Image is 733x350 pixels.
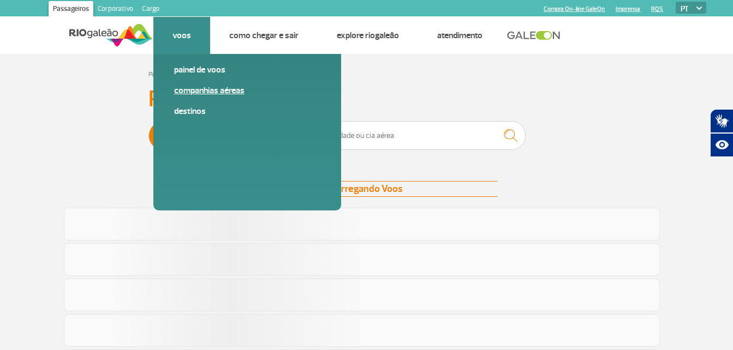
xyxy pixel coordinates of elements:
[616,5,640,13] a: Imprensa
[174,85,320,96] a: Companhias Aéreas
[544,5,605,13] a: Compra On-line GaleOn
[236,181,498,197] div: Carregando Voos
[651,5,663,13] a: RQS
[229,30,299,41] a: Como chegar e sair
[138,1,164,19] a: Cargo
[148,86,585,113] h3: Painel de Voos
[437,30,482,41] a: Atendimento
[337,30,399,41] a: Explore RIOgaleão
[148,70,182,79] a: Página Inicial
[174,105,320,117] a: Destinos
[710,109,733,157] div: Plugin de acessibilidade da Hand Talk.
[710,109,733,133] button: Abrir tradutor de língua de sinais.
[710,133,733,157] button: Abrir recursos assistivos.
[172,30,191,41] a: Voos
[174,64,320,76] a: Painel de voos
[93,1,138,19] a: Corporativo
[49,1,93,19] a: Passageiros
[307,121,526,150] input: Voo, cidade ou cia aérea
